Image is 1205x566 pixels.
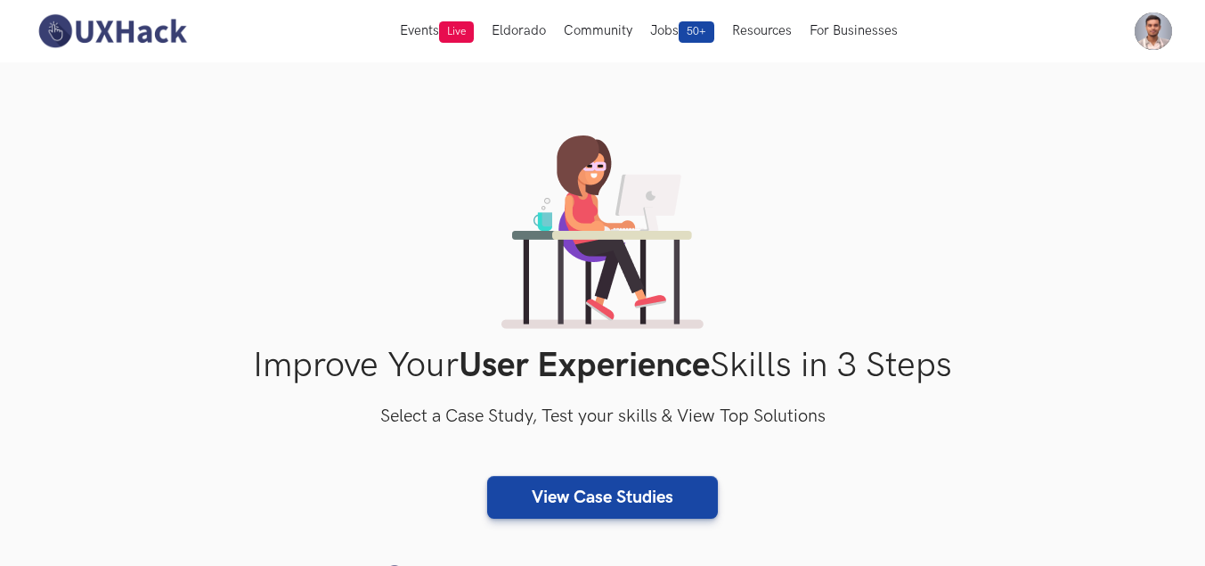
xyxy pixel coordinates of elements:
[439,21,474,43] span: Live
[33,345,1173,387] h1: Improve Your Skills in 3 Steps
[487,476,718,519] a: View Case Studies
[1135,12,1172,50] img: Your profile pic
[501,135,704,329] img: lady working on laptop
[33,12,191,50] img: UXHack-logo.png
[679,21,714,43] span: 50+
[33,403,1173,431] h3: Select a Case Study, Test your skills & View Top Solutions
[459,345,710,387] strong: User Experience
